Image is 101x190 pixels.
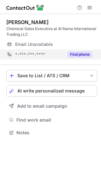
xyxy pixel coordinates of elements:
div: Chemical Sales Executive at Al Rama International Trading LLC [6,26,97,37]
button: Notes [6,128,97,137]
button: Find work email [6,116,97,124]
button: Add to email campaign [6,100,97,112]
button: Reveal Button [67,51,92,58]
span: Notes [16,130,95,136]
img: ContactOut v5.3.10 [6,4,44,11]
div: Save to List / ATS / CRM [17,73,86,78]
button: AI write personalized message [6,85,97,97]
span: Email Unavailable [15,41,53,47]
span: AI write personalized message [17,88,85,93]
button: save-profile-one-click [6,70,97,81]
span: Add to email campaign [17,104,67,109]
div: [PERSON_NAME] [6,19,49,25]
span: Find work email [16,117,95,123]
